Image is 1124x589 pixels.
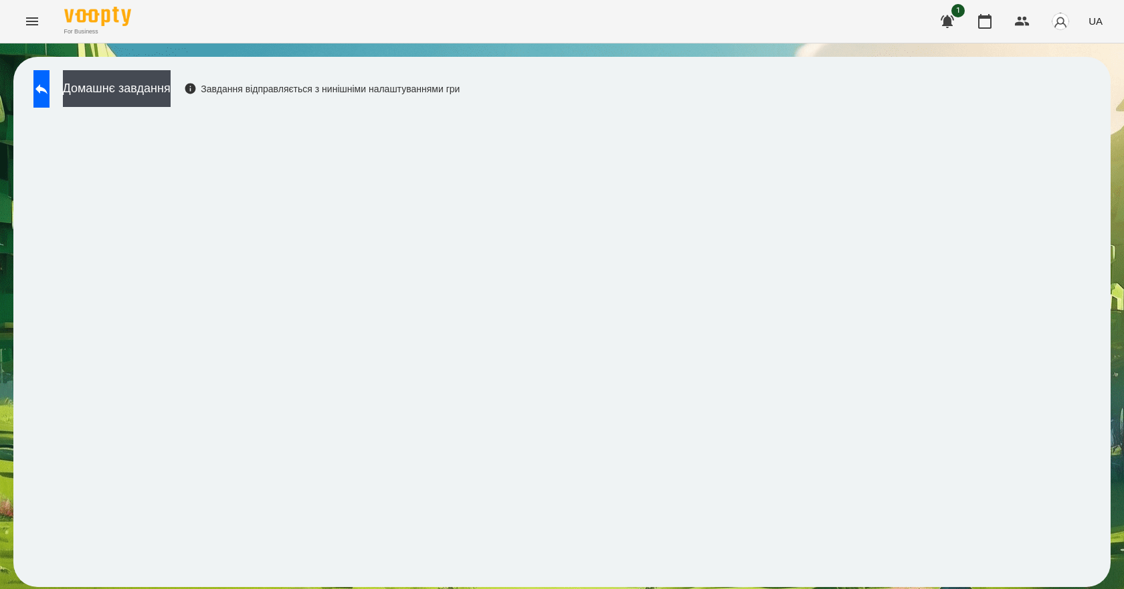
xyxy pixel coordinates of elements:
[63,70,171,107] button: Домашнє завдання
[1051,12,1070,31] img: avatar_s.png
[1083,9,1108,33] button: UA
[1089,14,1103,28] span: UA
[64,7,131,26] img: Voopty Logo
[951,4,965,17] span: 1
[64,27,131,36] span: For Business
[184,82,460,96] div: Завдання відправляється з нинішніми налаштуваннями гри
[16,5,48,37] button: Menu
